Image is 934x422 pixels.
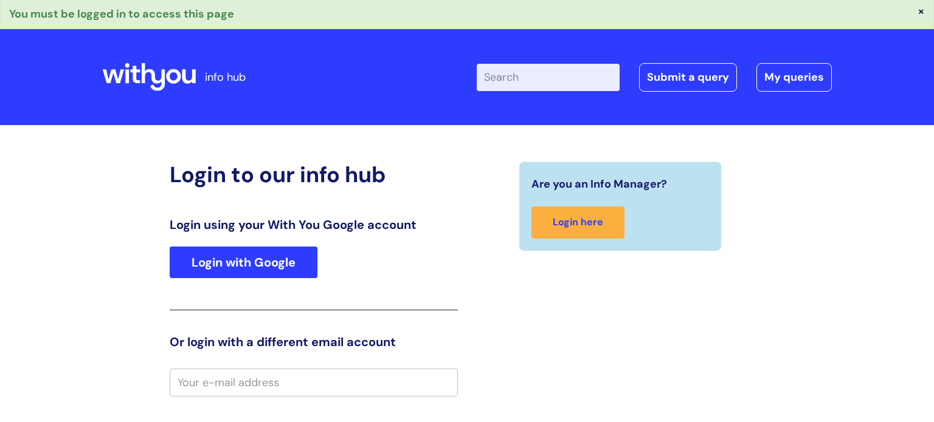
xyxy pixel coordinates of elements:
input: Your e-mail address [170,369,458,396]
span: Are you an Info Manager? [531,174,667,194]
a: My queries [756,63,832,91]
a: Submit a query [639,63,737,91]
h3: Login using your With You Google account [170,217,458,232]
h2: Login to our info hub [170,162,458,188]
p: info hub [205,67,246,87]
a: Login with Google [170,247,317,278]
input: Search [477,64,620,90]
a: Login here [531,206,624,239]
button: × [918,5,925,16]
h3: Or login with a different email account [170,335,458,349]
